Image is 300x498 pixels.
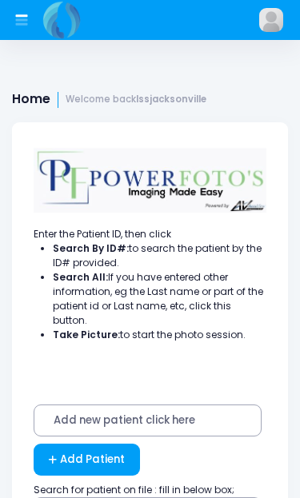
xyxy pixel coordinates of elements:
[34,227,171,241] span: Enter the Patient ID, then click
[259,8,283,32] img: image
[34,404,262,436] span: Add new patient click here
[66,94,206,106] small: Welcome back
[136,93,206,106] strong: lssjacksonville
[34,483,234,496] span: Search for patient on file : fill in below box;
[34,444,140,476] a: Add Patient
[53,328,120,341] strong: Take Picture:
[53,328,266,342] li: to start the photo session.
[53,241,266,270] li: to search the patient by the ID# provided.
[53,241,129,255] strong: Search By ID#:
[53,270,108,284] strong: Search All:
[26,141,274,213] img: Logo
[12,92,206,108] h1: Home
[53,270,266,328] li: If you have entered other information, eg the Last name or part of the patient id or Last name, e...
